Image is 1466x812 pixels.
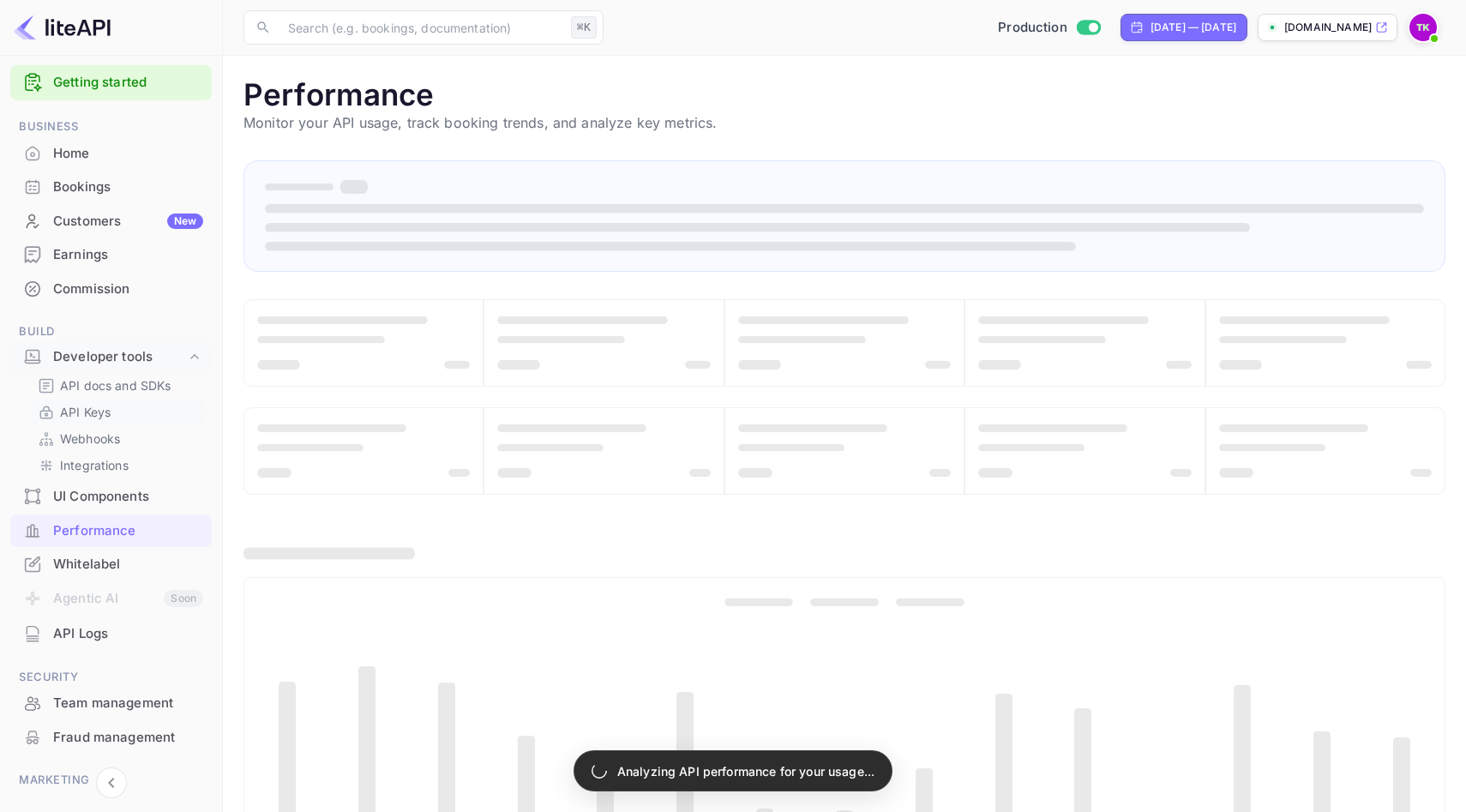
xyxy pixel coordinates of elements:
[10,548,212,581] div: Whitelabel
[53,624,203,644] div: API Logs
[60,376,171,394] p: API docs and SDKs
[243,112,1445,133] p: Monitor your API usage, track booking trends, and analyze key metrics.
[10,205,212,238] div: CustomersNew
[53,694,203,713] div: Team management
[10,480,212,512] a: UI Components
[10,548,212,580] a: Whitelabel
[571,16,597,39] div: ⌘K
[1151,20,1236,35] div: [DATE] — [DATE]
[10,687,212,719] a: Team management
[10,514,212,548] div: Performance
[998,18,1067,38] span: Production
[991,18,1107,38] div: Switch to Sandbox mode
[14,14,111,41] img: LiteAPI logo
[10,171,212,204] div: Bookings
[53,487,203,507] div: UI Components
[278,10,564,45] input: Search (e.g. bookings, documentation)
[60,456,129,474] p: Integrations
[10,137,212,169] a: Home
[53,212,203,232] div: Customers
[10,687,212,720] div: Team management
[10,273,212,304] a: Commission
[1121,14,1247,41] div: Click to change the date range period
[1284,20,1372,35] p: [DOMAIN_NAME]
[167,214,203,229] div: New
[10,171,212,202] a: Bookings
[10,342,212,372] div: Developer tools
[31,453,205,478] div: Integrations
[10,721,212,753] a: Fraud management
[10,117,212,136] span: Business
[10,137,212,171] div: Home
[243,76,1445,112] h1: Performance
[53,728,203,748] div: Fraud management
[10,514,212,546] a: Performance
[53,245,203,265] div: Earnings
[617,762,874,780] p: Analyzing API performance for your usage...
[53,555,203,574] div: Whitelabel
[10,205,212,237] a: CustomersNew
[38,376,198,394] a: API docs and SDKs
[10,721,212,755] div: Fraud management
[53,73,203,93] a: Getting started
[10,480,212,514] div: UI Components
[38,456,198,474] a: Integrations
[53,347,186,367] div: Developer tools
[38,403,198,421] a: API Keys
[53,144,203,164] div: Home
[10,617,212,649] a: API Logs
[10,238,212,270] a: Earnings
[1409,14,1437,41] img: Thakur Karan
[10,771,212,790] span: Marketing
[31,400,205,424] div: API Keys
[60,403,111,421] p: API Keys
[53,521,203,541] div: Performance
[10,668,212,687] span: Security
[53,177,203,197] div: Bookings
[31,373,205,398] div: API docs and SDKs
[10,322,212,341] span: Build
[53,280,203,299] div: Commission
[10,617,212,651] div: API Logs
[31,426,205,451] div: Webhooks
[96,767,127,798] button: Collapse navigation
[60,430,120,448] p: Webhooks
[10,273,212,306] div: Commission
[38,430,198,448] a: Webhooks
[10,65,212,100] div: Getting started
[10,238,212,272] div: Earnings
